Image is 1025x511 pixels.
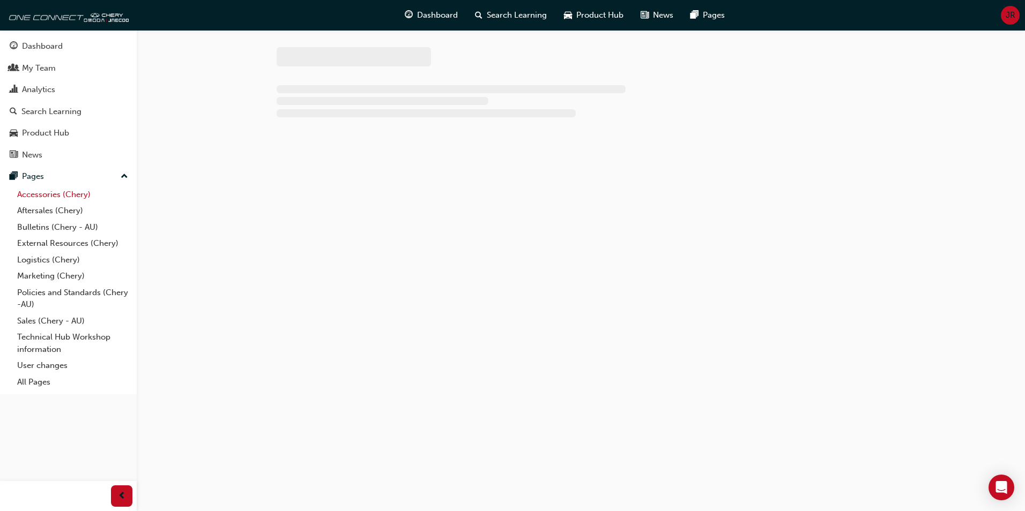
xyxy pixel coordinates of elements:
span: car-icon [564,9,572,22]
div: My Team [22,62,56,74]
span: people-icon [10,64,18,73]
span: guage-icon [405,9,413,22]
span: Product Hub [576,9,623,21]
a: Policies and Standards (Chery -AU) [13,284,132,313]
button: DashboardMy TeamAnalyticsSearch LearningProduct HubNews [4,34,132,167]
button: Pages [4,167,132,186]
a: Product Hub [4,123,132,143]
div: Pages [22,170,44,183]
span: car-icon [10,129,18,138]
span: search-icon [10,107,17,117]
span: JR [1006,9,1015,21]
a: Logistics (Chery) [13,252,132,268]
span: prev-icon [118,490,126,503]
span: news-icon [10,151,18,160]
div: News [22,149,42,161]
a: Bulletins (Chery - AU) [13,219,132,236]
span: News [653,9,673,21]
a: My Team [4,58,132,78]
a: Marketing (Chery) [13,268,132,284]
a: news-iconNews [632,4,682,26]
img: oneconnect [5,4,129,26]
a: Sales (Chery - AU) [13,313,132,329]
a: guage-iconDashboard [396,4,466,26]
a: Technical Hub Workshop information [13,329,132,357]
a: All Pages [13,374,132,390]
a: search-iconSearch Learning [466,4,555,26]
a: News [4,145,132,165]
span: pages-icon [10,172,18,182]
span: news-icon [641,9,649,22]
div: Search Learning [21,106,81,118]
span: Pages [703,9,725,21]
div: Open Intercom Messenger [989,475,1014,500]
div: Product Hub [22,127,69,139]
a: car-iconProduct Hub [555,4,632,26]
span: pages-icon [690,9,699,22]
div: Dashboard [22,40,63,52]
a: User changes [13,357,132,374]
a: Analytics [4,80,132,100]
a: Aftersales (Chery) [13,202,132,219]
a: External Resources (Chery) [13,235,132,252]
span: Search Learning [487,9,547,21]
button: JR [1001,6,1020,25]
span: search-icon [475,9,482,22]
a: Dashboard [4,36,132,56]
a: Accessories (Chery) [13,186,132,203]
a: pages-iconPages [682,4,733,26]
span: up-icon [121,170,128,184]
div: Analytics [22,84,55,96]
a: Search Learning [4,102,132,122]
span: Dashboard [417,9,458,21]
span: guage-icon [10,42,18,51]
span: chart-icon [10,85,18,95]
